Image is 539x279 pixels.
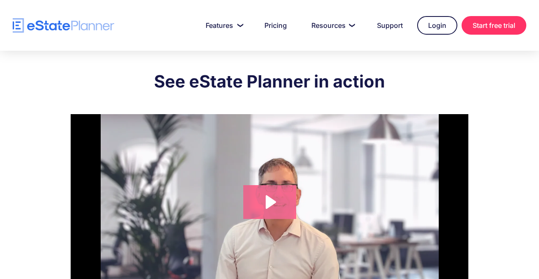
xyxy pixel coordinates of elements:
a: Login [417,16,457,35]
h2: See eState Planner in action [71,71,468,92]
a: Support [367,17,413,34]
a: Features [195,17,250,34]
a: Start free trial [462,16,526,35]
a: Resources [301,17,363,34]
a: home [13,18,114,33]
a: Pricing [254,17,297,34]
button: Play Video: eState Product Demo Video [243,185,296,219]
